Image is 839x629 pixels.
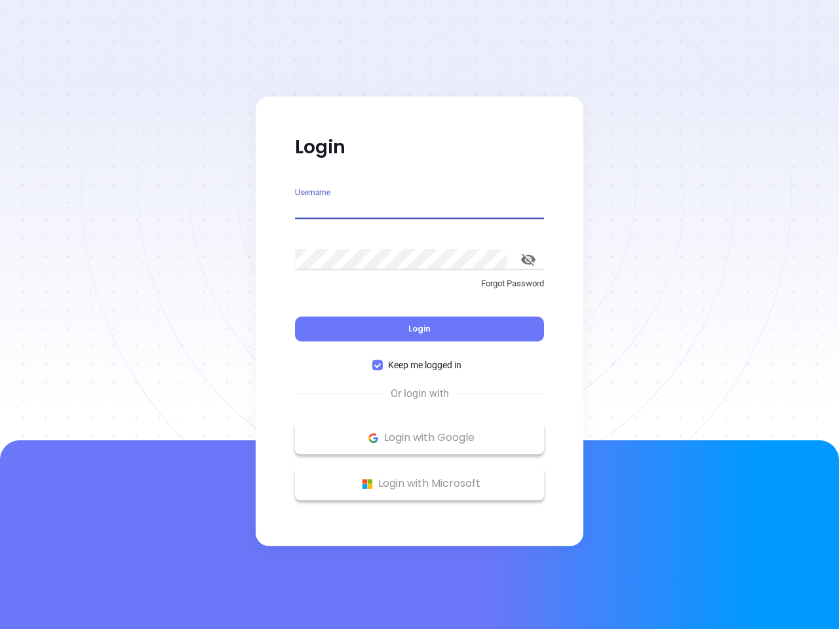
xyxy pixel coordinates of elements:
[359,476,376,492] img: Microsoft Logo
[384,386,456,402] span: Or login with
[295,316,544,341] button: Login
[408,323,431,334] span: Login
[383,358,467,372] span: Keep me logged in
[513,244,544,275] button: toggle password visibility
[295,421,544,454] button: Google Logo Login with Google
[365,430,381,446] img: Google Logo
[295,277,544,301] a: Forgot Password
[302,428,537,448] p: Login with Google
[295,277,544,290] p: Forgot Password
[295,467,544,500] button: Microsoft Logo Login with Microsoft
[295,136,544,159] p: Login
[295,189,330,197] label: Username
[302,474,537,493] p: Login with Microsoft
